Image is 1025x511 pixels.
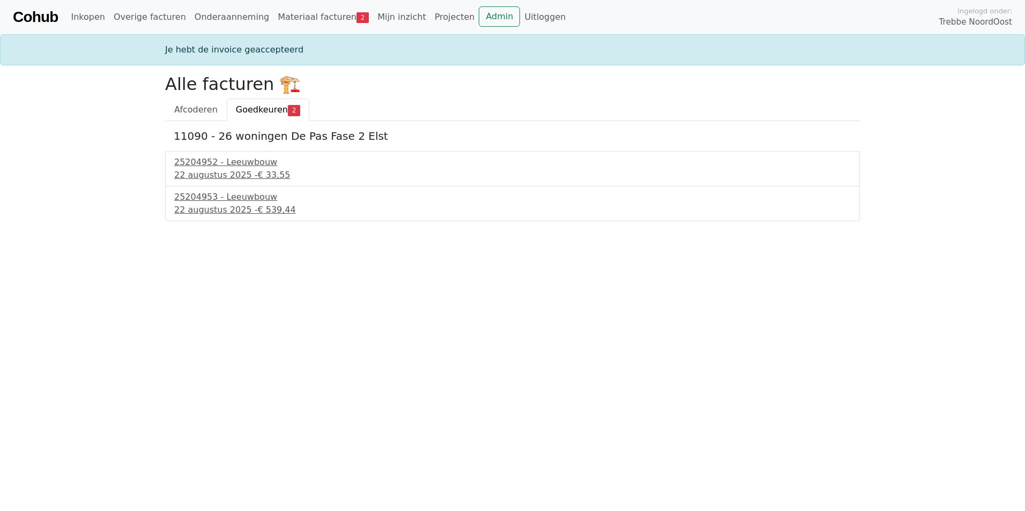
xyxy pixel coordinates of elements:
span: Trebbe NoordOost [939,16,1012,28]
a: 25204953 - Leeuwbouw22 augustus 2025 -€ 539,44 [174,191,851,216]
span: 2 [356,12,369,23]
a: Afcoderen [165,99,227,121]
a: Mijn inzicht [373,6,430,28]
a: Materiaal facturen2 [273,6,373,28]
a: Onderaanneming [190,6,273,28]
div: Je hebt de invoice geaccepteerd [159,43,866,56]
div: 25204953 - Leeuwbouw [174,191,851,204]
span: € 539,44 [257,205,295,215]
span: Ingelogd onder: [957,6,1012,16]
div: 25204952 - Leeuwbouw [174,156,851,169]
span: Goedkeuren [236,104,288,115]
div: 22 augustus 2025 - [174,204,851,216]
a: Projecten [430,6,479,28]
h2: Alle facturen 🏗️ [165,74,860,94]
a: Admin [479,6,520,27]
span: 2 [288,105,300,116]
span: € 33,55 [257,170,290,180]
a: 25204952 - Leeuwbouw22 augustus 2025 -€ 33,55 [174,156,851,182]
a: Goedkeuren2 [227,99,309,121]
span: Afcoderen [174,104,218,115]
a: Inkopen [66,6,109,28]
a: Uitloggen [520,6,570,28]
h5: 11090 - 26 woningen De Pas Fase 2 Elst [174,130,851,142]
a: Cohub [13,4,58,30]
a: Overige facturen [109,6,190,28]
div: 22 augustus 2025 - [174,169,851,182]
